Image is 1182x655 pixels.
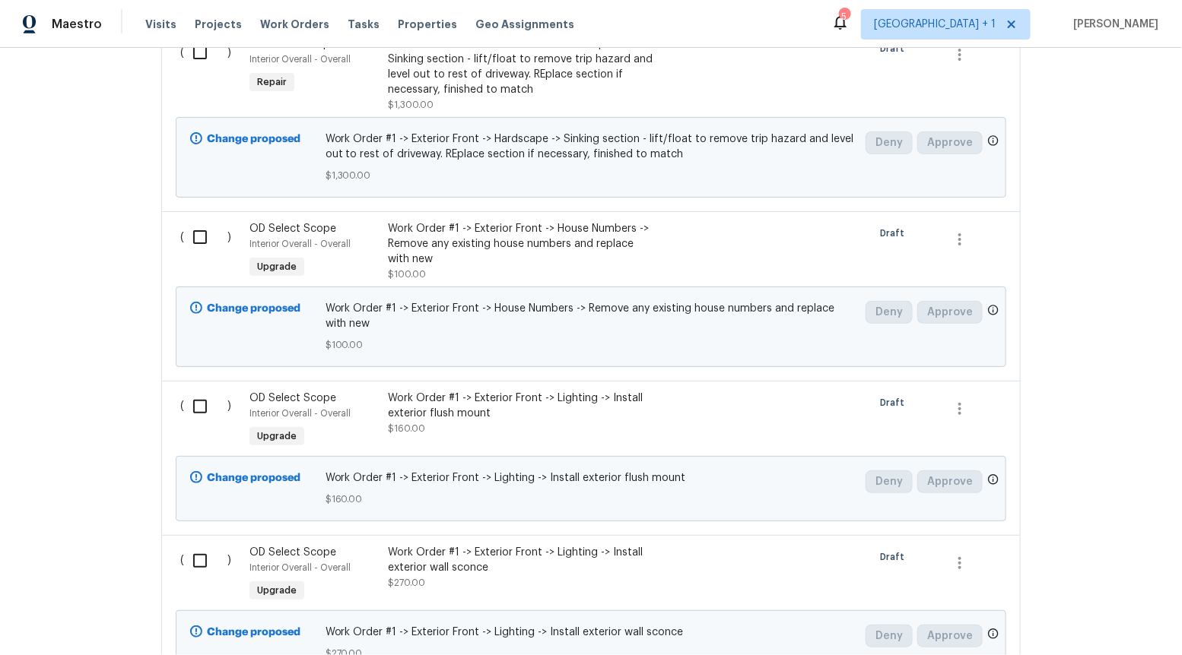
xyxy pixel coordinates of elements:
div: Work Order #1 -> Exterior Front -> House Numbers -> Remove any existing house numbers and replace... [388,221,656,267]
span: Only a market manager or an area construction manager can approve [987,134,999,150]
span: $100.00 [388,270,426,279]
button: Approve [917,470,983,493]
span: Interior Overall - Overall [249,239,351,248]
span: $1,300.00 [388,100,434,109]
span: Draft [880,395,910,410]
div: ( ) [176,217,245,286]
span: Draft [880,41,910,56]
span: Interior Overall - Overall [249,55,351,64]
span: Upgrade [251,259,303,274]
button: Approve [917,625,983,647]
span: OD Select Scope [249,223,336,234]
div: Work Order #1 -> Exterior Front -> Hardscape -> Sinking section - lift/float to remove trip hazar... [388,36,656,97]
span: Draft [880,549,910,565]
b: Change proposed [207,473,300,483]
span: Interior Overall - Overall [249,563,351,572]
span: Tasks [348,19,380,30]
span: $1,300.00 [326,168,857,183]
span: Work Orders [260,17,329,32]
span: $160.00 [388,424,425,433]
span: Upgrade [251,429,303,444]
span: Only a market manager or an area construction manager can approve [987,473,999,489]
span: Work Order #1 -> Exterior Front -> House Numbers -> Remove any existing house numbers and replace... [326,301,857,331]
span: $160.00 [326,492,857,507]
button: Deny [866,131,913,154]
span: Projects [195,17,242,32]
span: [GEOGRAPHIC_DATA] + 1 [874,17,996,32]
span: Only a market manager or an area construction manager can approve [987,628,999,644]
span: $270.00 [388,578,425,587]
span: Repair [251,74,293,90]
div: Work Order #1 -> Exterior Front -> Lighting -> Install exterior flush mount [388,391,656,421]
div: ( ) [176,32,245,117]
span: Work Order #1 -> Exterior Front -> Lighting -> Install exterior flush mount [326,470,857,486]
span: $100.00 [326,337,857,353]
span: Properties [398,17,457,32]
button: Deny [866,470,913,493]
div: ( ) [176,386,245,456]
button: Approve [917,131,983,154]
button: Approve [917,301,983,324]
span: Maestro [52,17,102,32]
span: Work Order #1 -> Exterior Front -> Hardscape -> Sinking section - lift/float to remove trip hazar... [326,131,857,162]
div: Work Order #1 -> Exterior Front -> Lighting -> Install exterior wall sconce [388,545,656,575]
span: Upgrade [251,583,303,598]
span: OD Select Scope [249,39,336,49]
span: Geo Assignments [475,17,574,32]
b: Change proposed [207,627,300,638]
button: Deny [866,301,913,324]
span: OD Select Scope [249,547,336,558]
span: Work Order #1 -> Exterior Front -> Lighting -> Install exterior wall sconce [326,625,857,640]
span: Draft [880,226,910,241]
div: 5 [839,9,850,24]
span: Only a market manager or an area construction manager can approve [987,304,999,320]
span: [PERSON_NAME] [1067,17,1159,32]
b: Change proposed [207,134,300,144]
b: Change proposed [207,303,300,314]
span: OD Select Scope [249,393,336,403]
span: Visits [145,17,176,32]
button: Deny [866,625,913,647]
span: Interior Overall - Overall [249,409,351,418]
div: ( ) [176,540,245,610]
